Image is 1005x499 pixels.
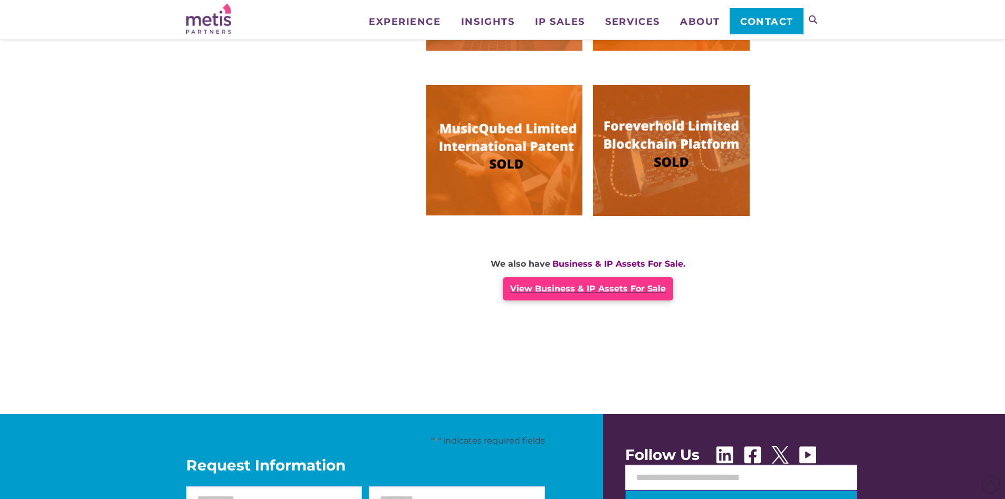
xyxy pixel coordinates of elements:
span: Insights [461,17,514,26]
span: Request Information [186,458,545,473]
span: Experience [369,17,441,26]
span: Follow Us [625,447,700,462]
a: View Business & IP Assets For Sale [503,277,673,300]
img: Linkedin [716,446,733,464]
strong: We also have [491,259,550,269]
img: Metis Partners [186,4,231,34]
span: Back to Top [981,475,1000,494]
a: Contact [730,8,803,34]
span: IP Sales [535,17,585,26]
span: About [680,17,720,26]
img: Youtube [799,446,816,464]
img: Facebook [744,446,761,464]
span: View Business & IP Assets For Sale [510,284,666,294]
span: Contact [740,17,793,26]
strong: Business & IP Assets For Sale. [552,259,685,269]
img: MusicQubed [426,85,582,216]
p: " " indicates required fields [186,435,545,447]
span: Services [605,17,659,26]
img: X [772,446,789,464]
img: Image [593,85,749,216]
